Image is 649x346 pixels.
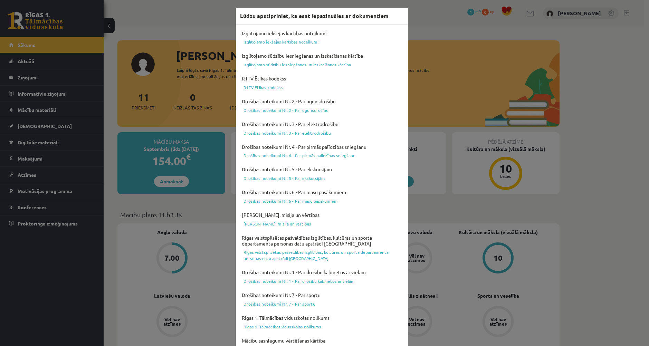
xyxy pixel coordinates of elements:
a: Drošības noteikumi Nr. 3 - Par elektrodrošību [240,129,404,137]
h4: Rīgas valstspilsētas pašvaldības Izglītības, kultūras un sporta departamenta personas datu apstrā... [240,233,404,248]
a: Drošības noteikumi Nr. 6 - Par masu pasākumiem [240,197,404,205]
a: Drošības noteikumi Nr. 7 - Par sportu [240,300,404,308]
a: Drošības noteikumi Nr. 1 - Par drošību kabinetos ar vielām [240,277,404,285]
a: Drošības noteikumi Nr. 5 - Par ekskursijām [240,174,404,182]
h4: Izglītojamo sūdzību iesniegšanas un izskatīšanas kārtība [240,51,404,60]
a: R1TV Ētikas kodekss [240,83,404,92]
h4: [PERSON_NAME], misija un vērtības [240,210,404,220]
a: Izglītojamo iekšējās kārtības noteikumi [240,38,404,46]
h4: Drošības noteikumi Nr. 3 - Par elektrodrošību [240,119,404,129]
h4: Drošības noteikumi Nr. 4 - Par pirmās palīdzības sniegšanu [240,142,404,152]
h4: Drošības noteikumi Nr. 2 - Par ugunsdrošību [240,97,404,106]
a: Drošības noteikumi Nr. 2 - Par ugunsdrošību [240,106,404,114]
h4: R1TV Ētikas kodekss [240,74,404,83]
h4: Mācību sasniegumu vērtēšanas kārtība [240,336,404,345]
h3: Lūdzu apstipriniet, ka esat iepazinušies ar dokumentiem [240,12,389,20]
a: [PERSON_NAME], misija un vērtības [240,220,404,228]
a: Rīgas 1. Tālmācības vidusskolas nolikums [240,323,404,331]
h4: Izglītojamo iekšējās kārtības noteikumi [240,29,404,38]
a: Rīgas valstspilsētas pašvaldības Izglītības, kultūras un sporta departamenta personas datu apstrā... [240,248,404,262]
h4: Drošības noteikumi Nr. 5 - Par ekskursijām [240,165,404,174]
a: Izglītojamo sūdzību iesniegšanas un izskatīšanas kārtība [240,60,404,69]
h4: Rīgas 1. Tālmācības vidusskolas nolikums [240,313,404,323]
h4: Drošības noteikumi Nr. 7 - Par sportu [240,290,404,300]
h4: Drošības noteikumi Nr. 6 - Par masu pasākumiem [240,188,404,197]
a: Drošības noteikumi Nr. 4 - Par pirmās palīdzības sniegšanu [240,151,404,160]
h4: Drošības noteikumi Nr. 1 - Par drošību kabinetos ar vielām [240,268,404,277]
